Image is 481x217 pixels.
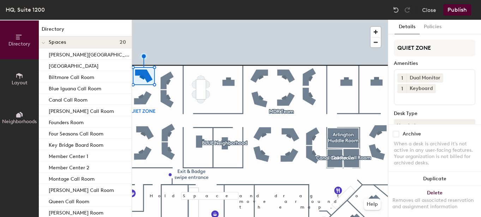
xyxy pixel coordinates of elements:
[388,172,481,186] button: Duplicate
[392,197,477,210] div: Removes all associated reservation and assignment information
[420,20,446,34] button: Policies
[397,84,407,93] button: 1
[397,73,407,83] button: 1
[6,5,45,14] div: HQ, Suite 1200
[39,25,132,36] h1: Directory
[49,95,88,103] p: Canal Call Room
[49,129,103,137] p: Four Seasons Call Room
[49,197,89,205] p: Queen Call Room
[407,84,436,93] div: Keyboard
[120,40,126,45] span: 20
[401,85,403,92] span: 1
[49,151,88,159] p: Member Center 1
[422,4,436,16] button: Close
[49,163,89,171] p: Member Center 2
[49,185,114,193] p: [PERSON_NAME] Call Room
[404,6,411,13] img: Redo
[2,119,37,125] span: Neighborhoods
[392,6,399,13] img: Undo
[388,186,481,217] button: DeleteRemoves all associated reservation and assignment information
[12,80,28,86] span: Layout
[443,4,471,16] button: Publish
[49,208,103,216] p: [PERSON_NAME] Room
[49,61,98,69] p: [GEOGRAPHIC_DATA]
[394,61,475,66] div: Amenities
[49,106,114,114] p: [PERSON_NAME] Call Room
[395,20,420,34] button: Details
[49,140,103,148] p: Key Bridge Board Room
[401,74,403,82] span: 1
[49,72,94,80] p: Biltmore Call Room
[394,119,475,132] button: Hoteled
[49,84,101,92] p: Blue Iguana Call Room
[407,73,443,83] div: Dual Monitor
[49,117,84,126] p: Founders Room
[49,40,66,45] span: Spaces
[403,131,421,137] div: Archive
[394,111,475,116] div: Desk Type
[394,141,475,166] div: When a desk is archived it's not active in any user-facing features. Your organization is not bil...
[8,41,30,47] span: Directory
[364,199,381,210] button: Help
[49,174,95,182] p: Montage Call Room
[49,50,130,58] p: [PERSON_NAME][GEOGRAPHIC_DATA]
